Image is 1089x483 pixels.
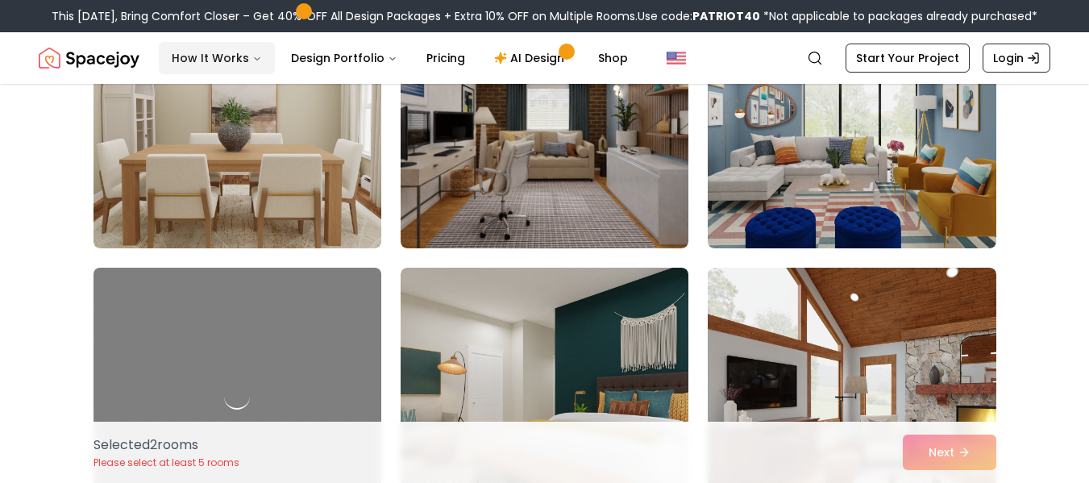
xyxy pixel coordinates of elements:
[39,32,1050,84] nav: Global
[667,48,686,68] img: United States
[39,42,139,74] a: Spacejoy
[692,8,760,24] b: PATRIOT40
[983,44,1050,73] a: Login
[638,8,760,24] span: Use code:
[159,42,641,74] nav: Main
[94,456,239,469] p: Please select at least 5 rooms
[585,42,641,74] a: Shop
[39,42,139,74] img: Spacejoy Logo
[414,42,478,74] a: Pricing
[52,8,1037,24] div: This [DATE], Bring Comfort Closer – Get 40% OFF All Design Packages + Extra 10% OFF on Multiple R...
[481,42,582,74] a: AI Design
[94,435,239,455] p: Selected 2 room s
[760,8,1037,24] span: *Not applicable to packages already purchased*
[278,42,410,74] button: Design Portfolio
[159,42,275,74] button: How It Works
[846,44,970,73] a: Start Your Project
